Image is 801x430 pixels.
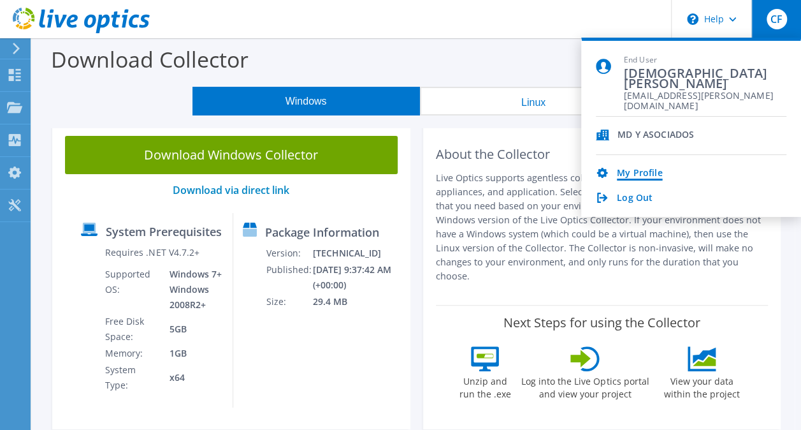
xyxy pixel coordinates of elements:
[160,345,223,362] td: 1GB
[624,70,786,87] span: [DEMOGRAPHIC_DATA][PERSON_NAME]
[192,87,420,115] button: Windows
[521,371,649,401] label: Log into the Live Optics portal and view your project
[617,193,653,205] a: Log Out
[160,313,223,345] td: 5GB
[617,168,662,180] a: My Profile
[656,371,747,401] label: View your data within the project
[312,245,405,262] td: [TECHNICAL_ID]
[503,315,700,330] label: Next Steps for using the Collector
[312,293,405,310] td: 29.4 MB
[617,130,694,142] div: MD Y ASOCIADOS
[105,266,159,313] td: Supported OS:
[160,362,223,394] td: x64
[106,225,222,238] label: System Prerequisites
[173,183,289,197] a: Download via direct link
[436,171,769,283] p: Live Optics supports agentless collection of different operating systems, appliances, and applica...
[65,136,398,174] a: Download Windows Collector
[105,362,159,394] td: System Type:
[105,313,159,345] td: Free Disk Space:
[266,245,312,262] td: Version:
[767,9,787,29] span: CF
[105,345,159,362] td: Memory:
[436,147,769,162] h2: About the Collector
[105,246,199,259] label: Requires .NET V4.7.2+
[266,293,312,310] td: Size:
[266,262,312,293] td: Published:
[160,266,223,313] td: Windows 7+ Windows 2008R2+
[624,91,786,103] span: [EMAIL_ADDRESS][PERSON_NAME][DOMAIN_NAME]
[420,87,647,115] button: Linux
[265,226,379,239] label: Package Information
[312,262,405,293] td: [DATE] 9:37:42 AM (+00:00)
[624,55,786,66] span: End User
[687,13,698,25] svg: \n
[51,45,249,74] label: Download Collector
[456,371,514,401] label: Unzip and run the .exe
